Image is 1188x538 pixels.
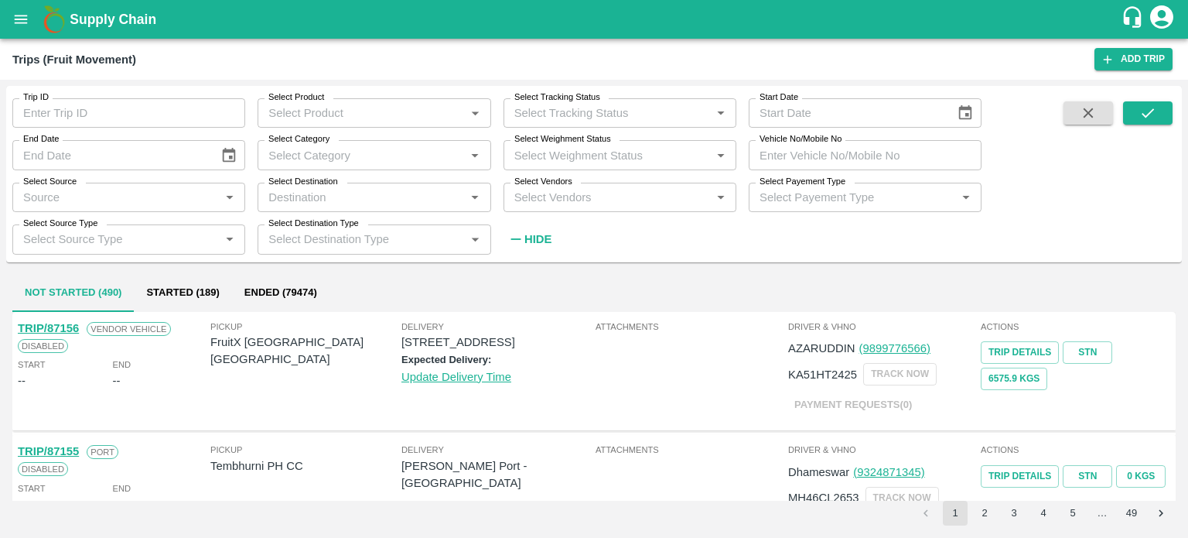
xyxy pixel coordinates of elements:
button: Started (189) [134,275,231,312]
input: Select Tracking Status [508,103,686,123]
div: Trips (Fruit Movement) [12,50,136,70]
label: Vehicle No/Mobile No [760,133,841,146]
button: Open [465,146,485,166]
nav: pagination navigation [911,501,1176,526]
span: Delivery [401,443,592,457]
input: Select Payement Type [753,187,931,207]
a: STN [1063,341,1112,364]
button: Not Started (490) [12,275,134,312]
span: Start [18,481,45,495]
div: -- [113,372,121,389]
a: TRIP/87155 [18,445,79,457]
input: Select Vendors [508,187,706,207]
span: Port [87,445,118,459]
button: Open [711,187,731,207]
p: FruitX [GEOGRAPHIC_DATA] [GEOGRAPHIC_DATA] [210,334,401,368]
a: Trip Details [981,465,1059,488]
label: Select Product [268,91,324,104]
span: Pickup [210,443,401,457]
p: KA51HT2425 [788,366,857,383]
input: Select Weighment Status [508,145,706,165]
button: Ended (79474) [232,275,329,312]
span: Driver & VHNo [788,320,978,334]
input: Select Category [262,145,460,165]
input: Select Product [262,103,460,123]
label: Trip ID [23,91,49,104]
a: Update Delivery Time [401,371,511,383]
button: Open [711,103,731,123]
a: Add Trip [1094,48,1173,70]
button: Open [220,187,240,207]
input: End Date [12,140,208,170]
span: End [113,358,131,372]
div: -- [18,495,26,512]
span: Dhameswar [788,466,849,478]
label: Select Vendors [514,176,572,188]
button: open drawer [3,2,39,37]
span: AZARUDDIN [788,342,855,355]
label: Select Destination Type [268,218,359,230]
button: 6575.9 Kgs [981,368,1047,390]
a: Trip Details [981,341,1059,364]
a: (9324871345) [853,466,924,478]
p: MH46CL2653 [788,489,859,506]
input: Enter Vehicle No/Mobile No [749,140,981,170]
img: logo [39,4,70,35]
p: [PERSON_NAME] Port - [GEOGRAPHIC_DATA] [401,457,592,492]
label: Select Source [23,176,77,188]
span: Attachments [596,443,785,457]
div: account of current user [1148,3,1176,36]
input: Select Destination Type [262,229,460,249]
button: Hide [504,226,556,252]
label: Select Weighment Status [514,133,611,146]
span: Disabled [18,339,68,353]
button: 0 Kgs [1116,465,1166,488]
button: Go to page 2 [972,501,997,526]
label: Select Payement Type [760,176,845,188]
input: Select Source Type [17,229,215,249]
div: -- [18,372,26,389]
button: Open [465,103,485,123]
button: Open [956,187,976,207]
label: Start Date [760,91,798,104]
p: Tembhurni PH CC [210,457,401,475]
div: customer-support [1121,5,1148,33]
button: Open [465,229,485,249]
button: Go to next page [1149,501,1173,526]
label: Select Destination [268,176,338,188]
label: Select Tracking Status [514,91,600,104]
span: Driver & VHNo [788,443,978,457]
span: Vendor Vehicle [87,322,170,336]
label: Select Category [268,133,329,146]
span: End [113,481,131,495]
div: -- [113,495,121,512]
a: TRIP/87156 [18,322,79,334]
span: Delivery [401,320,592,334]
label: End Date [23,133,59,146]
div: … [1090,506,1115,521]
button: page 1 [943,501,968,526]
a: STN [1063,465,1112,488]
input: Destination [262,187,460,207]
button: Go to page 4 [1031,501,1056,526]
input: Enter Trip ID [12,98,245,128]
button: Choose date [214,141,244,170]
button: Go to page 49 [1119,501,1144,526]
span: Pickup [210,320,401,334]
input: Source [17,187,215,207]
span: Disabled [18,462,68,476]
b: Supply Chain [70,12,156,27]
strong: Hide [524,233,551,245]
a: Supply Chain [70,9,1121,30]
label: Expected Delivery: [401,354,491,365]
input: Start Date [749,98,944,128]
span: Attachments [596,320,785,334]
p: [STREET_ADDRESS] [401,334,592,351]
span: Start [18,358,45,372]
span: Actions [981,320,1170,334]
button: Choose date [951,98,980,128]
span: Actions [981,443,1170,457]
a: (9899776566) [859,342,930,355]
button: Go to page 5 [1060,501,1085,526]
button: Open [465,187,485,207]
